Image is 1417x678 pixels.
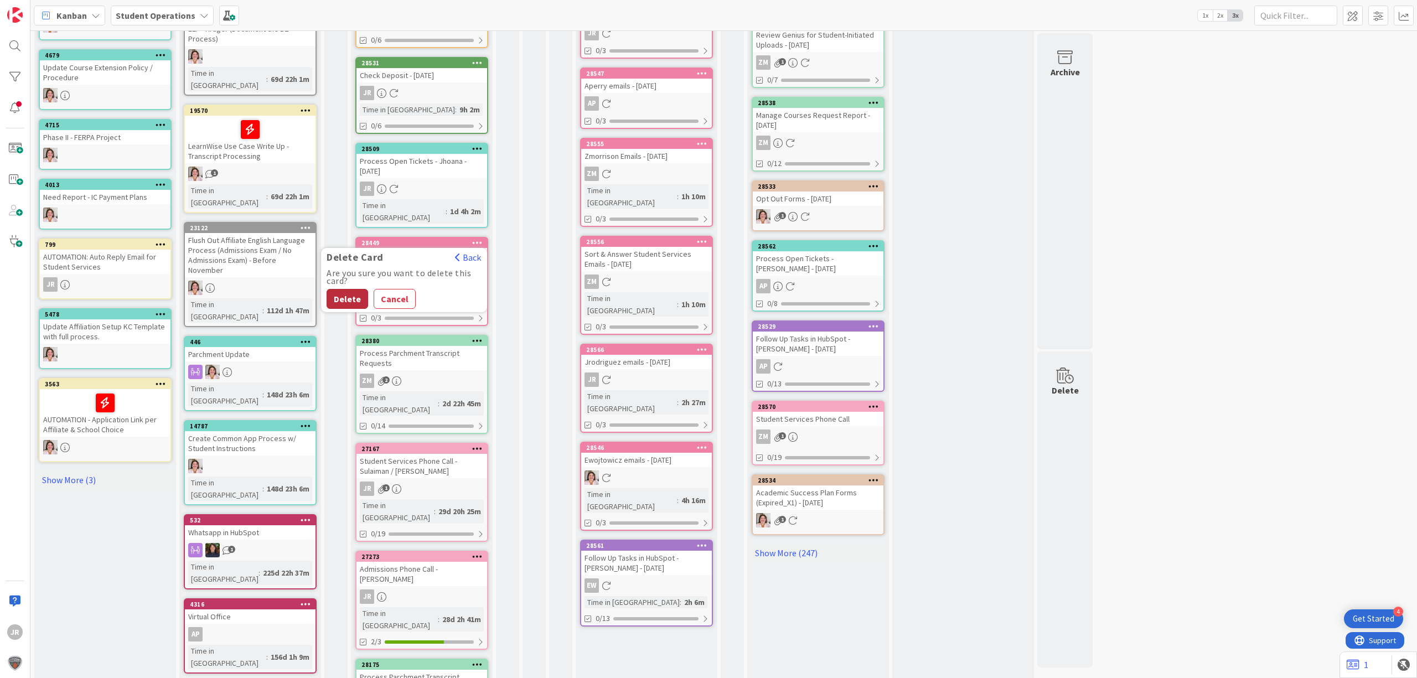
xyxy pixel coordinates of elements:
a: Show More (3) [39,471,172,489]
div: 28561Follow Up Tasks in HubSpot - [PERSON_NAME] - [DATE] [581,541,712,575]
div: 225d 22h 37m [260,567,312,579]
div: 532Whatsapp in HubSpot [185,515,316,540]
a: 27273Admissions Phone Call - [PERSON_NAME]JRTime in [GEOGRAPHIC_DATA]:28d 2h 41m2/3 [355,551,488,650]
div: EW [185,49,316,64]
a: 446Parchment UpdateEWTime in [GEOGRAPHIC_DATA]:148d 23h 6m [184,336,317,411]
div: Time in [GEOGRAPHIC_DATA] [188,477,262,501]
div: 3563 [40,379,170,389]
div: Time in [GEOGRAPHIC_DATA] [188,67,266,91]
div: 28555 [581,139,712,149]
div: AP [585,96,599,111]
div: 3563AUTOMATION - Application Link per Affiliate & School Choice [40,379,170,437]
span: : [677,494,679,506]
a: 28534Academic Success Plan Forms (Expired_X1) - [DATE]EW [752,474,885,535]
div: 28570 [753,402,883,412]
div: 28546 [581,443,712,453]
div: Time in [GEOGRAPHIC_DATA] [360,103,455,116]
div: Time in [GEOGRAPHIC_DATA] [585,488,677,513]
div: 27273Admissions Phone Call - [PERSON_NAME] [356,552,487,586]
div: EW [753,513,883,527]
img: EW [756,513,770,527]
div: 4679 [45,51,170,59]
a: 28547Aperry emails - [DATE]AP0/3 [580,68,713,129]
img: HS [205,543,220,557]
span: 0/12 [767,158,782,169]
div: AP [756,279,770,293]
span: 0/7 [767,74,778,86]
div: 28547Aperry emails - [DATE] [581,69,712,93]
div: 28533 [753,182,883,192]
div: 14787 [190,422,316,430]
a: Show More (247) [752,544,885,562]
span: 0/3 [596,517,606,529]
div: Time in [GEOGRAPHIC_DATA] [360,199,446,224]
div: JR [585,26,599,40]
span: 1 [228,546,235,553]
span: 1 [779,516,786,523]
a: 4316Virtual OfficeAPTime in [GEOGRAPHIC_DATA]:156d 1h 9m [184,598,317,674]
div: Follow Up Tasks in HubSpot - [PERSON_NAME] - [DATE] [581,551,712,575]
div: 19570LearnWise Use Case Write Up - Transcript Processing [185,106,316,163]
div: EW [581,578,712,593]
span: : [446,205,447,218]
a: 27167Student Services Phone Call - Sulaiman / [PERSON_NAME]JRTime in [GEOGRAPHIC_DATA]:29d 20h 25... [355,443,488,542]
div: 28570Student Services Phone Call [753,402,883,426]
span: : [677,190,679,203]
div: 28534 [758,477,883,484]
span: 0/3 [371,312,381,324]
div: 799AUTOMATION: Auto Reply Email for Student Services [40,240,170,274]
div: AP [753,279,883,293]
div: JR [356,482,487,496]
div: EW [40,208,170,222]
a: 28380Process Parchment Transcript RequestsZMTime in [GEOGRAPHIC_DATA]:2d 22h 45m0/14 [355,335,488,434]
div: ZM [581,275,712,289]
div: Sort & Answer Student Services Emails - [DATE] [581,247,712,271]
a: 4679Update Course Extension Policy / ProcedureEW [39,49,172,110]
a: 28533Opt Out Forms - [DATE]EW [752,180,885,231]
div: 23122 [185,223,316,233]
div: Time in [GEOGRAPHIC_DATA] [188,382,262,407]
div: 4013Need Report - IC Payment Plans [40,180,170,204]
span: : [262,389,264,401]
div: Student Services Phone Call [753,412,883,426]
div: Admissions Phone Call - [PERSON_NAME] [356,562,487,586]
div: 4013 [45,181,170,189]
div: Virtual Office [185,609,316,624]
div: ZM [753,55,883,70]
div: JR [581,26,712,40]
div: EW [581,470,712,485]
div: Manage Courses Request Report - [DATE] [753,108,883,132]
span: : [455,103,457,116]
span: 0/14 [371,420,385,432]
a: 28529Follow Up Tasks in HubSpot - [PERSON_NAME] - [DATE]AP0/13 [752,320,885,392]
div: 1h 10m [679,298,708,310]
div: 28529 [753,322,883,332]
div: 28533Opt Out Forms - [DATE] [753,182,883,206]
div: 28449 [361,239,487,247]
div: Academic Success Plan Forms (Expired_X1) - [DATE] [753,485,883,510]
div: 112d 1h 47m [264,304,312,317]
div: 28566 [586,346,712,354]
div: JR [360,482,374,496]
a: 799AUTOMATION: Auto Reply Email for Student ServicesJR [39,239,172,299]
div: 28509Process Open Tickets - Jhoana - [DATE] [356,144,487,178]
div: 4715 [45,121,170,129]
button: Back [454,251,482,263]
div: Update Affiliation Setup KC Template with full process. [40,319,170,344]
div: 28538Manage Courses Request Report - [DATE] [753,98,883,132]
div: 4679Update Course Extension Policy / Procedure [40,50,170,85]
img: EW [188,459,203,473]
div: 28534Academic Success Plan Forms (Expired_X1) - [DATE] [753,475,883,510]
a: 28562Process Open Tickets - [PERSON_NAME] - [DATE]AP0/8 [752,240,885,312]
div: Parchment Update [185,347,316,361]
img: EW [43,347,58,361]
span: : [262,304,264,317]
div: Review Genius for Student-Initiated Uploads - [DATE] [753,28,883,52]
div: 28546Ewojtowicz emails - [DATE] [581,443,712,467]
div: ZM [581,167,712,181]
img: EW [188,167,203,181]
div: JR [360,589,374,604]
span: 0/3 [596,419,606,431]
span: : [677,298,679,310]
div: 28562 [753,241,883,251]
